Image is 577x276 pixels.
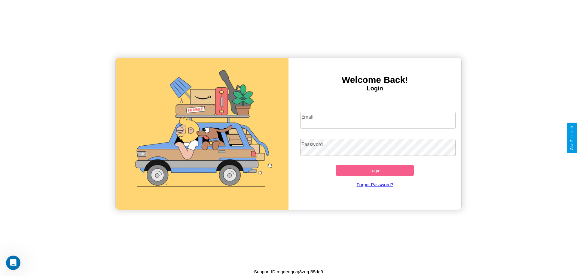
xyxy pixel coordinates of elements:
p: Support ID: mgdeeqrzg8zurp65dg9 [254,268,323,276]
img: gif [116,58,288,210]
iframe: Intercom live chat [6,256,20,270]
button: Login [336,165,414,176]
h4: Login [288,85,461,92]
div: Give Feedback [570,126,574,150]
h3: Welcome Back! [288,75,461,85]
a: Forgot Password? [297,176,453,193]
